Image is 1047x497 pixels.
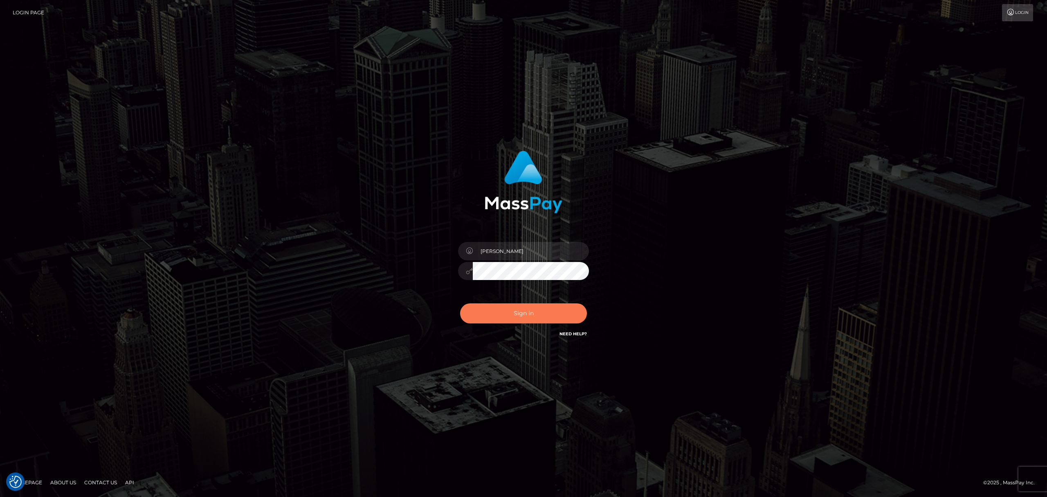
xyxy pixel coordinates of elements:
div: © 2025 , MassPay Inc. [983,478,1041,487]
input: Username... [473,242,589,260]
img: Revisit consent button [9,476,22,488]
button: Sign in [460,303,587,323]
a: Contact Us [81,476,120,489]
a: Login Page [13,4,44,21]
a: About Us [47,476,79,489]
img: MassPay Login [485,151,562,213]
a: Need Help? [559,331,587,337]
a: Login [1002,4,1033,21]
a: API [122,476,137,489]
button: Consent Preferences [9,476,22,488]
a: Homepage [9,476,45,489]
